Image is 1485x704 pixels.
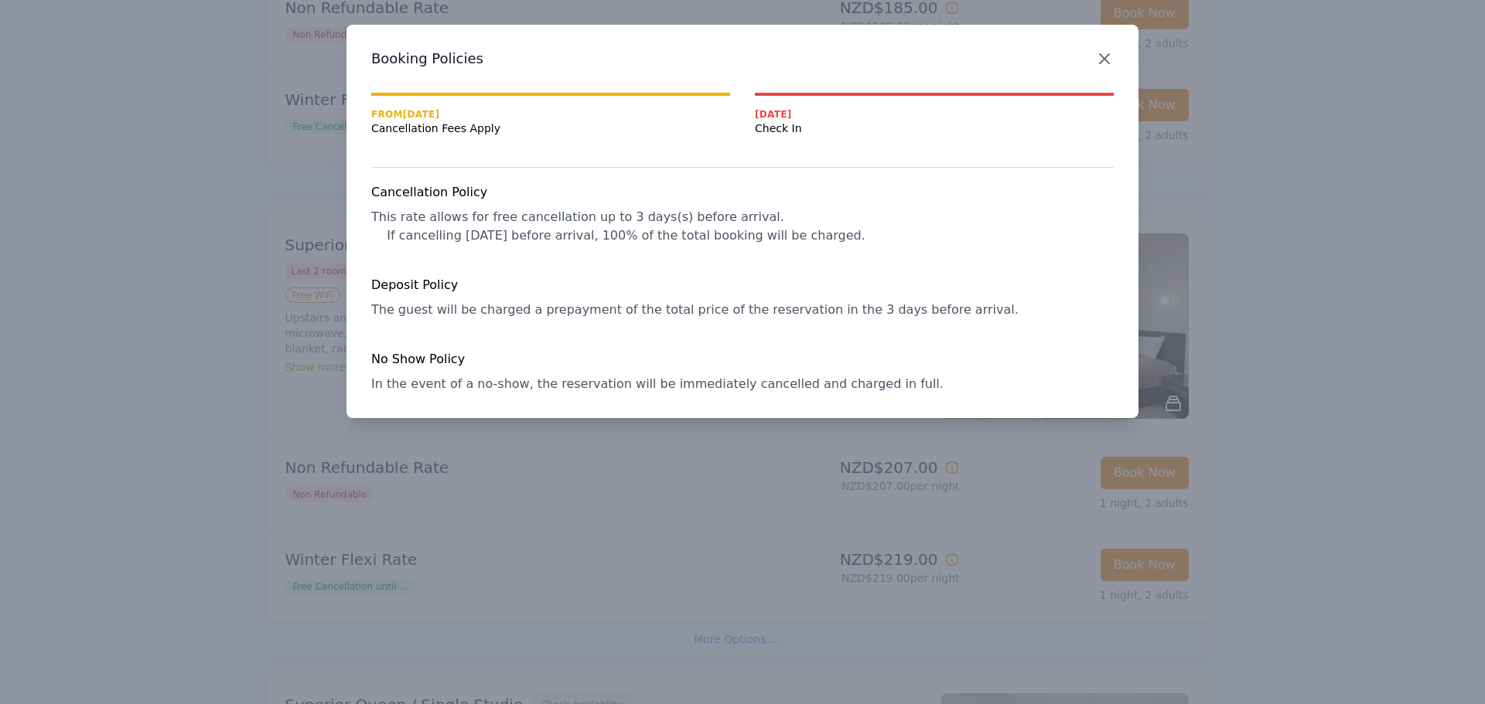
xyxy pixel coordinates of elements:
span: Cancellation Fees Apply [371,121,730,136]
h4: No Show Policy [371,350,1114,369]
span: In the event of a no-show, the reservation will be immediately cancelled and charged in full. [371,376,944,391]
span: The guest will be charged a prepayment of the total price of the reservation in the 3 days before... [371,302,1019,317]
span: [DATE] [755,108,1114,121]
h4: Cancellation Policy [371,183,1114,202]
span: Check In [755,121,1114,136]
h3: Booking Policies [371,49,1114,68]
span: From [DATE] [371,108,730,121]
nav: Progress mt-20 [371,93,1114,136]
h4: Deposit Policy [371,276,1114,294]
span: This rate allows for free cancellation up to 3 days(s) before arrival. If cancelling [DATE] befor... [371,209,865,243]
